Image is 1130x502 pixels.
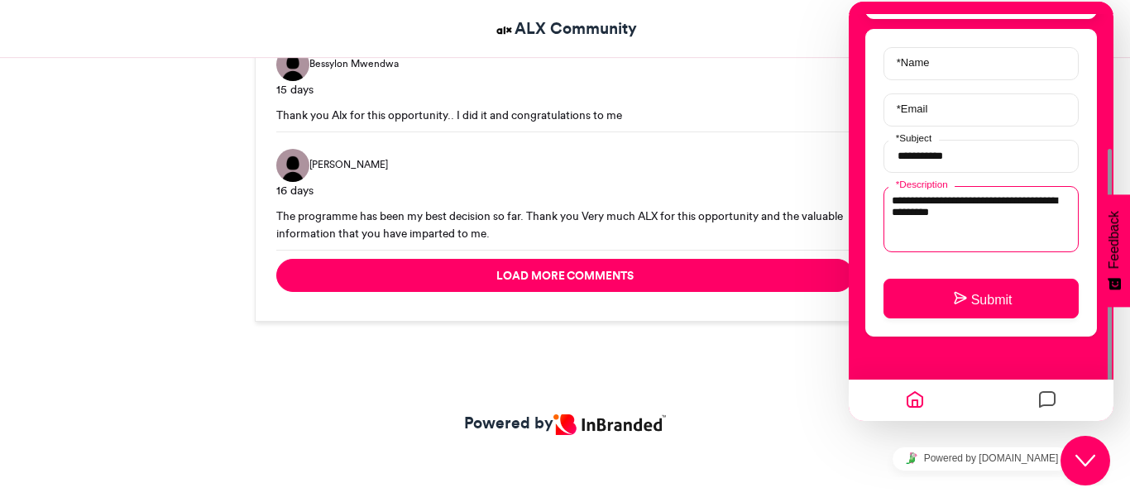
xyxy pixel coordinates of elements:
[309,56,399,71] span: Bessylon Mwendwa
[276,208,854,241] div: The programme has been my best decision so far. Thank you Very much ALX for this opportunity and ...
[276,149,309,182] img: SAMUEL
[276,259,854,292] button: Load more comments
[276,81,854,98] div: 15 days
[553,414,666,435] img: Inbranded
[494,20,515,41] img: ALX Community
[276,48,309,81] img: Bessylon
[849,440,1113,477] iframe: chat widget
[276,107,854,123] div: Thank you Alx for this opportunity.. I did it and congratulations to me
[309,157,388,172] span: [PERSON_NAME]
[1061,436,1113,485] iframe: chat widget
[1099,194,1130,307] button: Feedback - Show survey
[494,17,637,41] a: ALX Community
[464,411,666,435] a: Powered by
[849,2,1113,421] iframe: chat widget
[1107,211,1122,269] span: Feedback
[276,182,854,199] div: 16 days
